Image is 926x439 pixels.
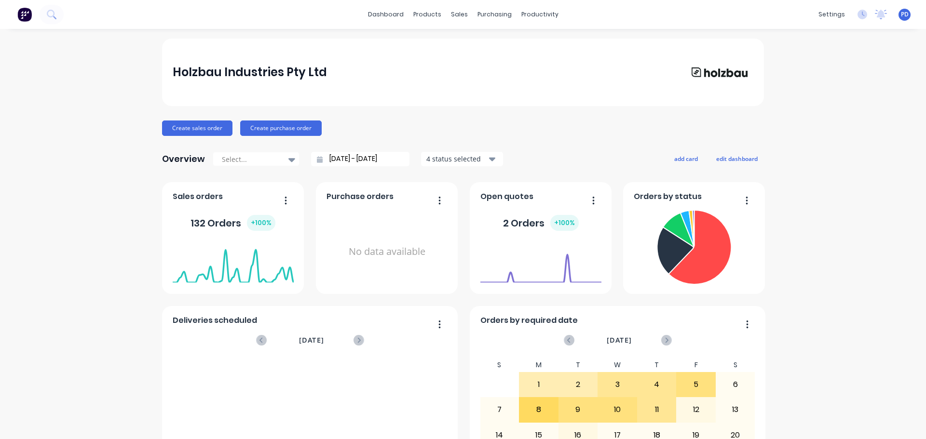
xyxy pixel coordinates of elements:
[559,398,598,422] div: 9
[677,372,715,397] div: 5
[517,7,563,22] div: productivity
[901,10,909,19] span: PD
[710,152,764,165] button: edit dashboard
[814,7,850,22] div: settings
[426,154,487,164] div: 4 status selected
[173,315,257,326] span: Deliveries scheduled
[480,315,578,326] span: Orders by required date
[173,63,327,82] div: Holzbau Industries Pty Ltd
[686,62,753,82] img: Holzbau Industries Pty Ltd
[240,120,322,136] button: Create purchase order
[637,358,677,372] div: T
[519,398,558,422] div: 8
[550,215,579,231] div: + 100 %
[503,215,579,231] div: 2 Orders
[559,372,598,397] div: 2
[634,191,702,202] span: Orders by status
[409,7,446,22] div: products
[480,398,519,422] div: 7
[191,215,275,231] div: 132 Orders
[247,215,275,231] div: + 100 %
[421,152,503,166] button: 4 status selected
[519,358,558,372] div: M
[17,7,32,22] img: Factory
[299,335,324,346] span: [DATE]
[598,372,637,397] div: 3
[677,398,715,422] div: 12
[327,191,394,202] span: Purchase orders
[716,372,755,397] div: 6
[519,372,558,397] div: 1
[716,358,755,372] div: S
[173,191,223,202] span: Sales orders
[716,398,755,422] div: 13
[558,358,598,372] div: T
[162,149,205,169] div: Overview
[363,7,409,22] a: dashboard
[327,206,448,297] div: No data available
[676,358,716,372] div: F
[638,398,676,422] div: 11
[473,7,517,22] div: purchasing
[598,358,637,372] div: W
[162,120,232,136] button: Create sales order
[480,358,519,372] div: S
[607,335,632,346] span: [DATE]
[446,7,473,22] div: sales
[668,152,704,165] button: add card
[638,372,676,397] div: 4
[598,398,637,422] div: 10
[480,191,533,202] span: Open quotes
